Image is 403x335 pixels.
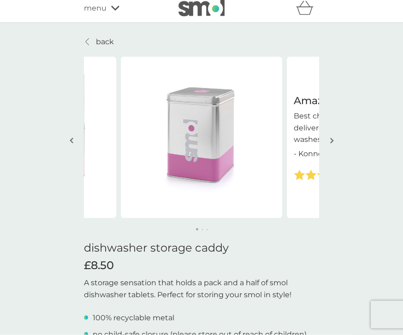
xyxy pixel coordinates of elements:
[84,36,114,48] a: back
[84,2,107,14] span: menu
[84,241,319,255] h1: dishwasher storage caddy
[84,277,319,300] p: A storage sensation that holds a pack and a half of smol dishwasher tablets. Perfect for storing ...
[84,259,114,272] span: £8.50
[294,148,326,160] p: - Konner
[70,137,73,144] img: left-arrow.svg
[93,312,174,324] p: 100% recyclable metal
[96,36,114,48] p: back
[330,137,334,144] img: right-arrow.svg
